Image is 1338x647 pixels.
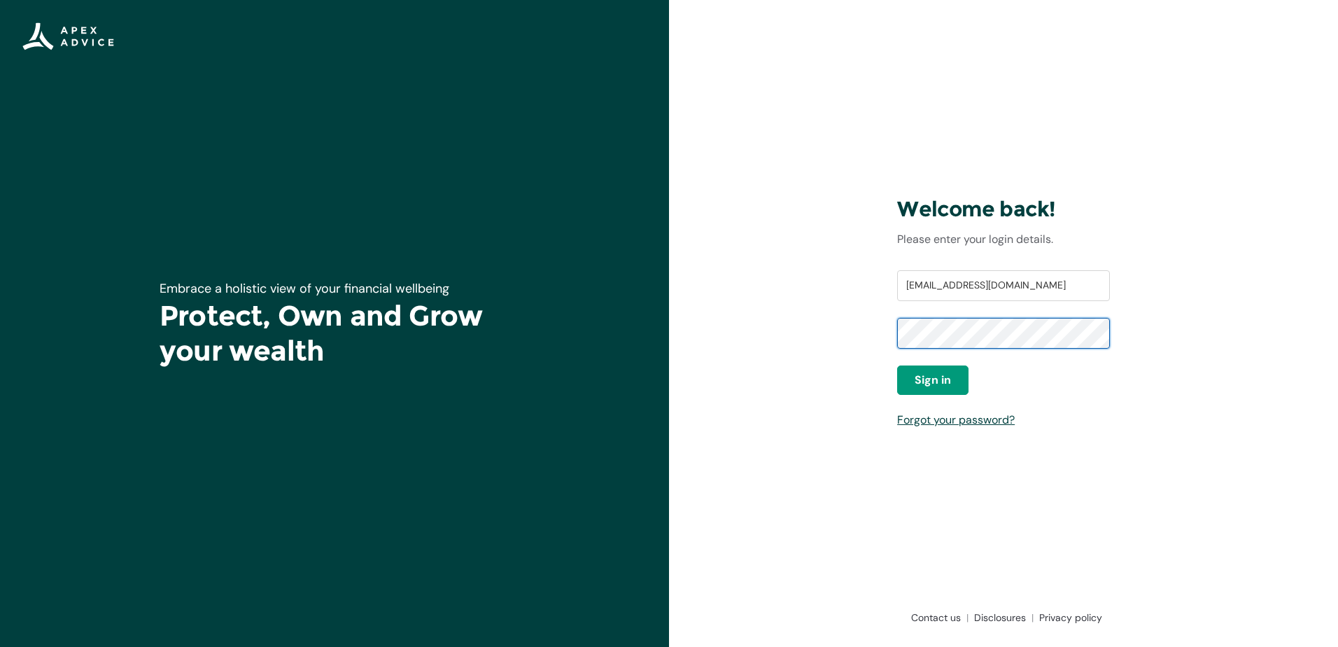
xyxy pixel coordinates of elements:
img: Apex Advice Group [22,22,114,50]
span: Sign in [915,372,951,389]
span: Embrace a holistic view of your financial wellbeing [160,280,449,297]
button: Sign in [897,366,969,395]
p: Please enter your login details. [897,231,1110,248]
a: Contact us [906,611,969,625]
input: Username [897,270,1110,301]
a: Forgot your password? [897,412,1015,427]
a: Privacy policy [1034,611,1102,625]
a: Disclosures [969,611,1034,625]
h1: Protect, Own and Grow your wealth [160,298,509,368]
h3: Welcome back! [897,196,1110,223]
